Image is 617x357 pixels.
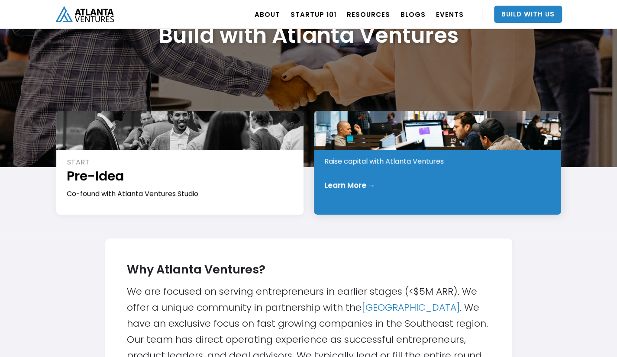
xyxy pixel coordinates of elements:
[324,157,552,166] div: Raise capital with Atlanta Ventures
[255,2,280,26] a: ABOUT
[127,261,265,277] strong: Why Atlanta Ventures?
[314,111,561,215] a: INVESTEarly StageRaise capital with Atlanta VenturesLearn More →
[291,2,336,26] a: Startup 101
[494,6,562,23] a: Build With Us
[56,111,304,215] a: STARTPre-IdeaCo-found with Atlanta Ventures Studio
[401,2,426,26] a: BLOGS
[67,167,294,185] h1: Pre-Idea
[67,189,294,199] div: Co-found with Atlanta Ventures Studio
[347,2,390,26] a: RESOURCES
[436,2,464,26] a: EVENTS
[159,22,459,48] h1: Build with Atlanta Ventures
[362,301,460,314] a: [GEOGRAPHIC_DATA]
[324,181,375,190] div: Learn More →
[67,158,294,167] div: START
[324,135,552,152] h1: Early Stage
